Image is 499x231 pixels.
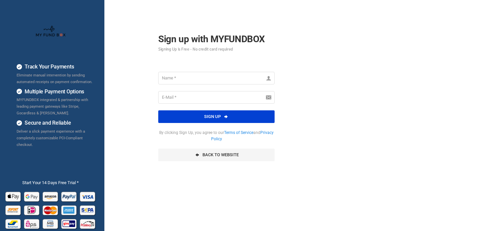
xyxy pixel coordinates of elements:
h4: Track Your Payments [17,63,94,71]
a: Terms of Service [224,130,253,135]
img: EPS Pay [23,217,41,230]
a: Privacy Policy [211,130,274,141]
img: Apple Pay [5,189,22,203]
img: Ideal Pay [23,203,41,217]
span: By clicking Sign Up, you agree to our and [158,130,275,142]
img: giropay [61,217,78,230]
img: Mastercard Pay [42,203,60,217]
span: MYFUNDBOX integrated & partnership with leading payment gateways like Stripe, Gocardless & [PERSO... [17,98,88,115]
img: whiteMFB.png [36,25,66,38]
img: mb Pay [42,217,60,230]
img: Amazon [42,189,60,203]
a: Back To Website [158,149,275,161]
img: Visa [79,189,97,203]
input: Name * [158,72,275,84]
h4: Multiple Payment Options [17,88,94,96]
img: sepa Pay [79,203,97,217]
img: Paypal [61,189,78,203]
button: Sign up [158,110,275,123]
img: Google Pay [23,189,41,203]
h2: Sign up with MYFUNDBOX [158,32,275,52]
img: american_express Pay [61,203,78,217]
span: Deliver a slick payment experience with a completely customizable PCI-Compliant checkout. [17,129,85,147]
span: Eliminate manual intervention by sending automated receipts on payment confirmation. [17,73,92,84]
small: Signing Up is Free - No credit card required [158,47,275,52]
img: p24 Pay [79,217,97,230]
img: Sofort Pay [5,203,22,217]
img: Bancontact Pay [5,217,22,230]
h4: Secure and Reliable [17,119,94,127]
input: E-Mail * [158,91,275,104]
